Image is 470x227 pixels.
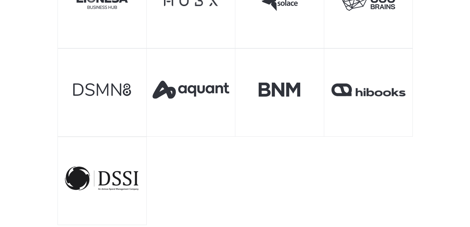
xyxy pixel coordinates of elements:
[153,81,230,99] img: Aquant-logo@2x
[58,137,146,225] a: DSSI_AmicusLogo (1)
[73,83,131,97] img: dsmn8 overlay
[235,49,324,137] a: BNM Grey logo
[330,82,407,98] img: hibooks-logo-grey
[147,49,235,137] a: Aquant-logo@2x
[324,49,413,137] a: hibooks-logo-grey
[259,83,300,97] img: BNM Grey logo
[64,165,141,191] img: DSSI_AmicusLogo (1)
[58,49,146,137] a: dsmn8 overlay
